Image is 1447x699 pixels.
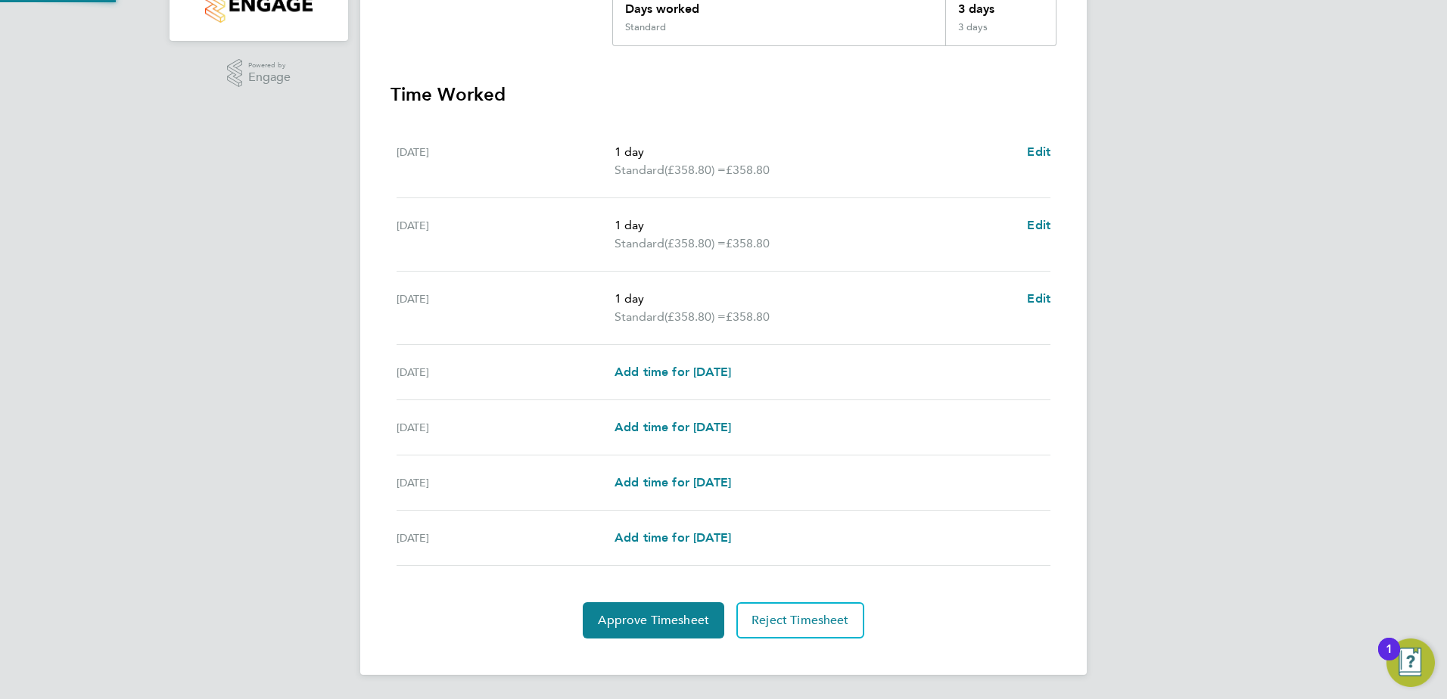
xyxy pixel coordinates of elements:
[664,163,726,177] span: (£358.80) =
[726,309,770,324] span: £358.80
[1027,291,1050,306] span: Edit
[397,290,615,326] div: [DATE]
[1027,216,1050,235] a: Edit
[397,529,615,547] div: [DATE]
[752,613,849,628] span: Reject Timesheet
[248,59,291,72] span: Powered by
[664,309,726,324] span: (£358.80) =
[1027,290,1050,308] a: Edit
[1386,649,1393,669] div: 1
[391,82,1056,107] h3: Time Worked
[615,161,664,179] span: Standard
[1027,143,1050,161] a: Edit
[615,474,731,492] a: Add time for [DATE]
[615,475,731,489] span: Add time for [DATE]
[397,216,615,253] div: [DATE]
[397,418,615,436] div: [DATE]
[625,21,666,33] div: Standard
[615,418,731,436] a: Add time for [DATE]
[945,21,1056,45] div: 3 days
[726,163,770,177] span: £358.80
[1386,638,1435,687] button: Open Resource Center, 1 new notification
[615,308,664,326] span: Standard
[1027,218,1050,232] span: Edit
[615,365,731,379] span: Add time for [DATE]
[1027,144,1050,159] span: Edit
[615,529,731,547] a: Add time for [DATE]
[615,363,731,381] a: Add time for [DATE]
[583,602,724,638] button: Approve Timesheet
[397,143,615,179] div: [DATE]
[598,613,709,628] span: Approve Timesheet
[615,143,1015,161] p: 1 day
[397,474,615,492] div: [DATE]
[397,363,615,381] div: [DATE]
[227,59,291,88] a: Powered byEngage
[615,290,1015,308] p: 1 day
[615,235,664,253] span: Standard
[615,530,731,545] span: Add time for [DATE]
[615,420,731,434] span: Add time for [DATE]
[736,602,864,638] button: Reject Timesheet
[615,216,1015,235] p: 1 day
[664,236,726,250] span: (£358.80) =
[248,71,291,84] span: Engage
[726,236,770,250] span: £358.80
